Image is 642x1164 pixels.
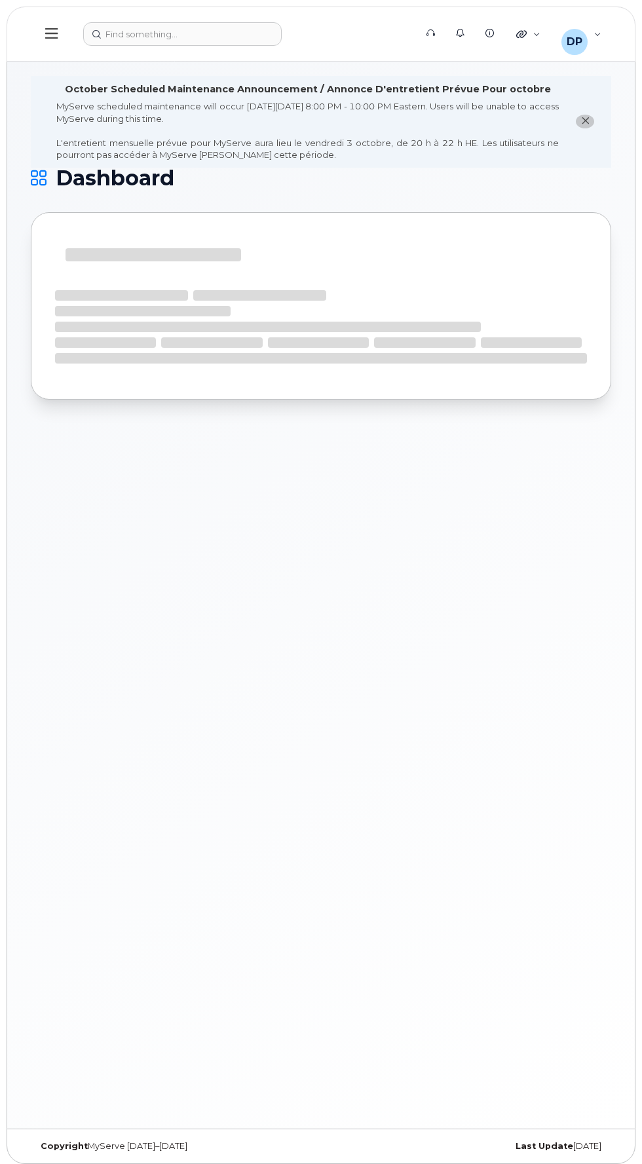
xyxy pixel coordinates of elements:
div: MyServe [DATE]–[DATE] [31,1141,321,1152]
strong: Last Update [516,1141,573,1151]
button: close notification [576,115,594,128]
div: [DATE] [321,1141,611,1152]
div: October Scheduled Maintenance Announcement / Annonce D'entretient Prévue Pour octobre [65,83,551,96]
strong: Copyright [41,1141,88,1151]
span: Dashboard [56,168,174,188]
div: MyServe scheduled maintenance will occur [DATE][DATE] 8:00 PM - 10:00 PM Eastern. Users will be u... [56,100,559,161]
